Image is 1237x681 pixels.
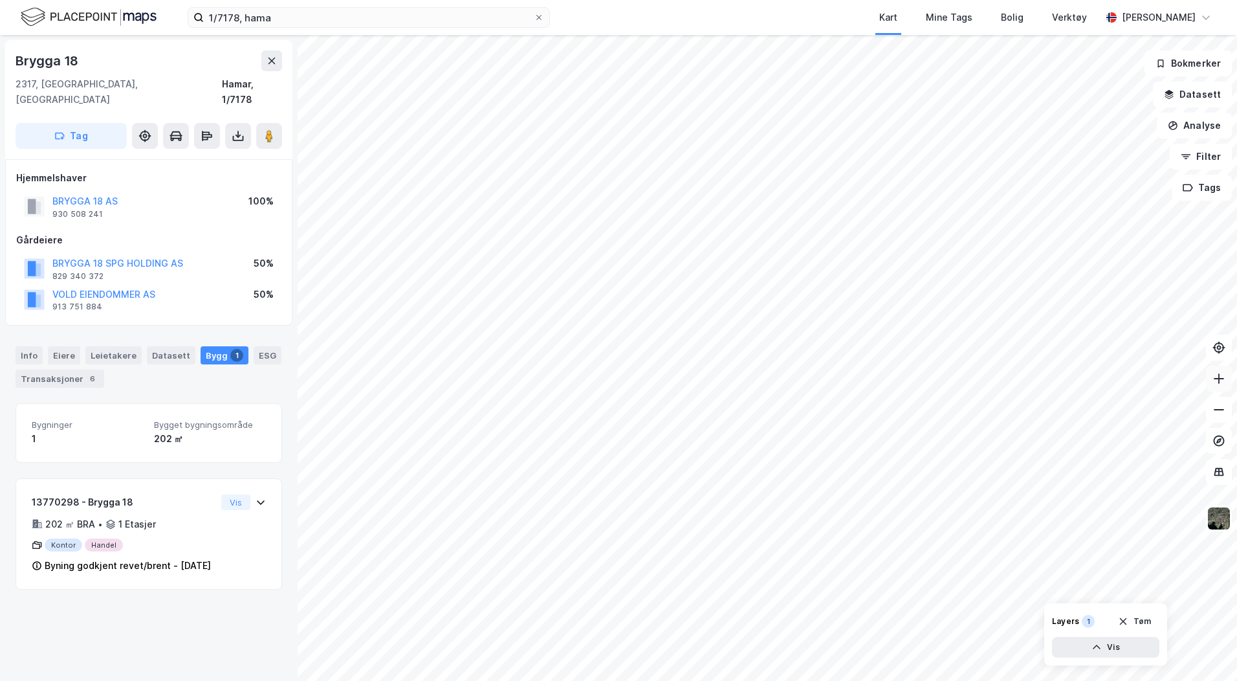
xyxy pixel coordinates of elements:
[926,10,972,25] div: Mine Tags
[32,419,144,430] span: Bygninger
[45,517,95,532] div: 202 ㎡ BRA
[16,232,281,248] div: Gårdeiere
[204,8,534,27] input: Søk på adresse, matrikkel, gårdeiere, leietakere eller personer
[16,123,127,149] button: Tag
[32,431,144,447] div: 1
[248,194,274,209] div: 100%
[1172,175,1232,201] button: Tags
[16,170,281,186] div: Hjemmelshaver
[21,6,157,28] img: logo.f888ab2527a4732fd821a326f86c7f29.svg
[147,346,195,364] div: Datasett
[16,50,81,71] div: Brygga 18
[1001,10,1024,25] div: Bolig
[201,346,248,364] div: Bygg
[154,419,266,430] span: Bygget bygningsområde
[52,302,102,312] div: 913 751 884
[86,372,99,385] div: 6
[1052,616,1079,627] div: Layers
[52,271,104,282] div: 829 340 372
[254,256,274,271] div: 50%
[1122,10,1196,25] div: [PERSON_NAME]
[1170,144,1232,170] button: Filter
[1082,615,1095,628] div: 1
[1153,82,1232,107] button: Datasett
[98,519,103,530] div: •
[222,76,282,107] div: Hamar, 1/7178
[85,346,142,364] div: Leietakere
[1172,619,1237,681] iframe: Chat Widget
[52,209,103,219] div: 930 508 241
[1172,619,1237,681] div: Kontrollprogram for chat
[16,76,222,107] div: 2317, [GEOGRAPHIC_DATA], [GEOGRAPHIC_DATA]
[154,431,266,447] div: 202 ㎡
[879,10,897,25] div: Kart
[1052,10,1087,25] div: Verktøy
[1052,637,1159,658] button: Vis
[1157,113,1232,139] button: Analyse
[118,517,156,532] div: 1 Etasjer
[45,558,211,574] div: Byning godkjent revet/brent - [DATE]
[1144,50,1232,76] button: Bokmerker
[32,495,216,510] div: 13770298 - Brygga 18
[230,349,243,362] div: 1
[1110,611,1159,632] button: Tøm
[16,346,43,364] div: Info
[48,346,80,364] div: Eiere
[16,370,104,388] div: Transaksjoner
[254,346,281,364] div: ESG
[221,495,250,510] button: Vis
[1207,506,1231,531] img: 9k=
[254,287,274,302] div: 50%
